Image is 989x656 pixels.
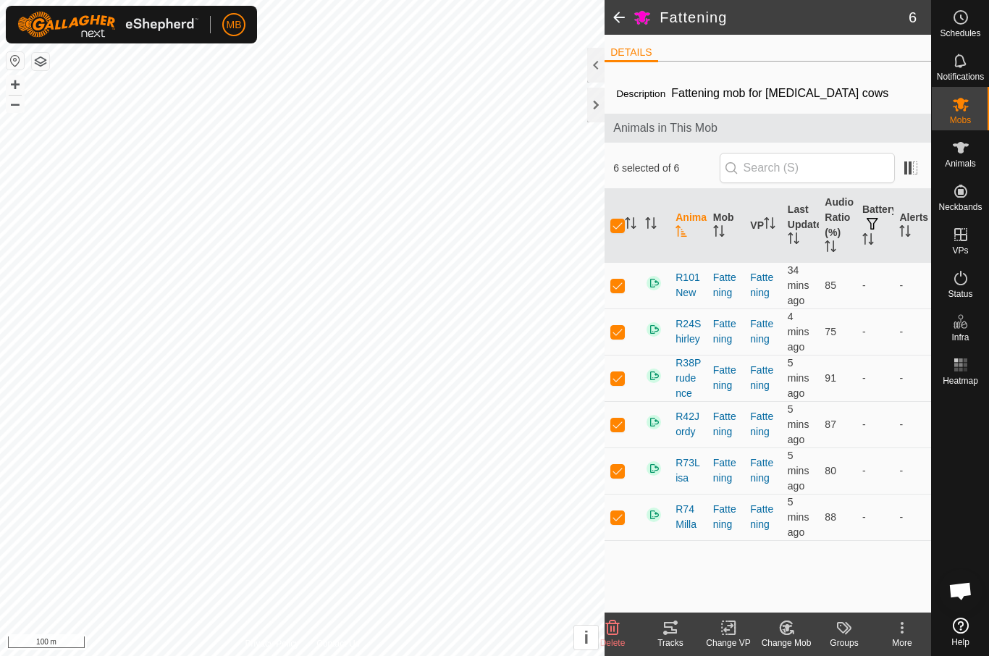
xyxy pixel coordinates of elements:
[825,465,836,476] span: 80
[750,411,773,437] a: Fattening
[713,316,739,347] div: Fattening
[951,638,969,647] span: Help
[665,81,894,105] span: Fattening mob for [MEDICAL_DATA] cows
[893,262,931,308] td: -
[32,53,49,70] button: Map Layers
[713,409,739,440] div: Fattening
[744,189,782,263] th: VP
[750,457,773,484] a: Fattening
[937,72,984,81] span: Notifications
[943,377,978,385] span: Heatmap
[788,264,809,306] span: 14 Oct 2025 at 6:03 pm
[819,189,857,263] th: Audio Ratio (%)
[825,511,836,523] span: 88
[825,372,836,384] span: 91
[825,243,836,254] p-sorticon: Activate to sort
[600,638,626,648] span: Delete
[857,189,894,263] th: Battery
[750,272,773,298] a: Fattening
[750,503,773,530] a: Fattening
[939,569,982,613] div: Open chat
[7,76,24,93] button: +
[825,419,836,430] span: 87
[857,355,894,401] td: -
[893,401,931,447] td: -
[750,318,773,345] a: Fattening
[857,262,894,308] td: -
[945,159,976,168] span: Animals
[893,447,931,494] td: -
[893,189,931,263] th: Alerts
[857,308,894,355] td: -
[676,455,702,486] span: R73Lisa
[909,7,917,28] span: 6
[7,95,24,112] button: –
[857,447,894,494] td: -
[707,189,745,263] th: Mob
[938,203,982,211] span: Neckbands
[645,367,662,384] img: returning on
[713,270,739,300] div: Fattening
[676,316,702,347] span: R24Shirley
[613,119,922,137] span: Animals in This Mob
[713,455,739,486] div: Fattening
[713,363,739,393] div: Fattening
[873,636,931,649] div: More
[764,219,775,231] p-sorticon: Activate to sort
[862,235,874,247] p-sorticon: Activate to sort
[574,626,598,649] button: i
[893,494,931,540] td: -
[788,403,809,445] span: 14 Oct 2025 at 6:32 pm
[893,308,931,355] td: -
[825,326,836,337] span: 75
[605,45,657,62] li: DETAILS
[899,227,911,239] p-sorticon: Activate to sort
[788,496,809,538] span: 14 Oct 2025 at 6:33 pm
[825,279,836,291] span: 85
[893,355,931,401] td: -
[645,321,662,338] img: returning on
[227,17,242,33] span: MB
[788,357,809,399] span: 14 Oct 2025 at 6:33 pm
[713,502,739,532] div: Fattening
[645,274,662,292] img: returning on
[857,401,894,447] td: -
[641,636,699,649] div: Tracks
[788,311,809,353] span: 14 Oct 2025 at 6:33 pm
[699,636,757,649] div: Change VP
[645,413,662,431] img: returning on
[782,189,820,263] th: Last Updated
[720,153,895,183] input: Search (S)
[950,116,971,125] span: Mobs
[940,29,980,38] span: Schedules
[788,450,809,492] span: 14 Oct 2025 at 6:33 pm
[815,636,873,649] div: Groups
[616,88,665,99] label: Description
[245,637,300,650] a: Privacy Policy
[713,227,725,239] p-sorticon: Activate to sort
[948,290,972,298] span: Status
[613,161,719,176] span: 6 selected of 6
[676,356,702,401] span: R38Prudence
[676,270,702,300] span: R101New
[645,460,662,477] img: returning on
[932,612,989,652] a: Help
[676,409,702,440] span: R42Jordy
[951,333,969,342] span: Infra
[757,636,815,649] div: Change Mob
[857,494,894,540] td: -
[676,502,702,532] span: R74Milla
[584,628,589,647] span: i
[625,219,636,231] p-sorticon: Activate to sort
[7,52,24,70] button: Reset Map
[660,9,909,26] h2: Fattening
[670,189,707,263] th: Animal
[788,235,799,246] p-sorticon: Activate to sort
[952,246,968,255] span: VPs
[316,637,359,650] a: Contact Us
[17,12,198,38] img: Gallagher Logo
[645,219,657,231] p-sorticon: Activate to sort
[750,364,773,391] a: Fattening
[676,227,687,239] p-sorticon: Activate to sort
[645,506,662,523] img: returning on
